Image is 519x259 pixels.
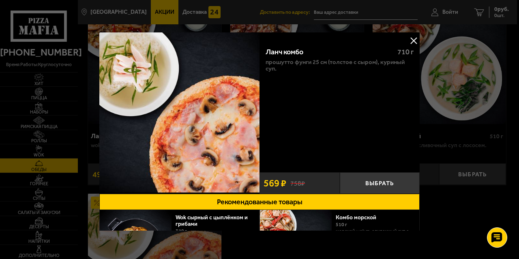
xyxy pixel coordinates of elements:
[266,59,414,72] p: Прошутто Фунги 25 см (толстое с сыром), Куриный суп.
[290,179,305,187] s: 758 ₽
[336,214,384,221] a: Комбо морской
[336,222,347,227] span: 510 г
[264,178,286,188] span: 569 ₽
[266,48,390,57] div: Ланч комбо
[99,194,420,210] button: Рекомендованные товары
[176,214,248,227] a: Wok сырный с цыплёнком и грибами
[176,228,187,234] span: 370 г
[336,229,413,238] p: Морской Wok M, Сливочный суп с лососем.
[99,32,259,194] a: Ланч комбо
[99,32,259,193] img: Ланч комбо
[397,47,414,56] span: 710 г
[340,172,420,194] button: Выбрать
